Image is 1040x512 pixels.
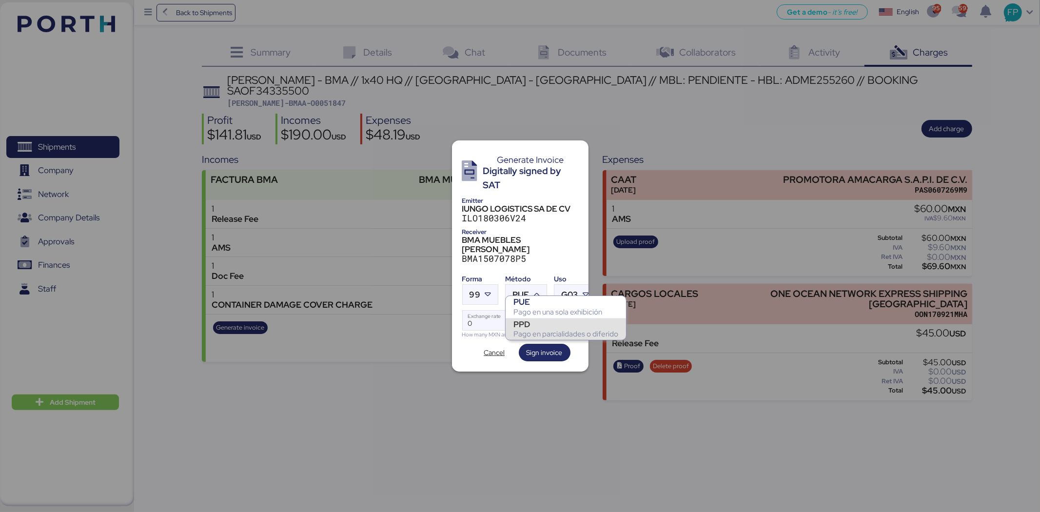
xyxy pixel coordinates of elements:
div: Pago en una sola exhibición [513,307,618,317]
div: Digitally signed by SAT [483,164,578,192]
div: PUE [513,297,618,307]
div: Uso [554,274,596,284]
div: Emitter [462,196,578,206]
span: Cancel [484,347,505,358]
input: Exchange rate [463,311,596,330]
div: IUNGO LOGISTICS SA DE CV [462,204,578,213]
span: Sign invoice [527,347,563,358]
div: ILO180306V24 [462,213,578,223]
div: How many MXN are 1 USD [462,331,596,339]
div: Receiver [462,227,578,237]
button: Sign invoice [519,344,570,361]
button: Cancel [470,344,519,361]
span: PUE [512,291,529,299]
div: Forma [462,274,498,284]
span: G03 [561,291,578,299]
span: 99 [470,291,480,299]
div: BMA MUEBLES [PERSON_NAME] [462,236,578,254]
div: BMA1507078P5 [462,254,578,264]
div: Generate Invoice [483,156,578,164]
div: PPD [513,319,618,329]
div: Pago en parcialidades o diferido [513,329,618,339]
div: Método [505,274,547,284]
